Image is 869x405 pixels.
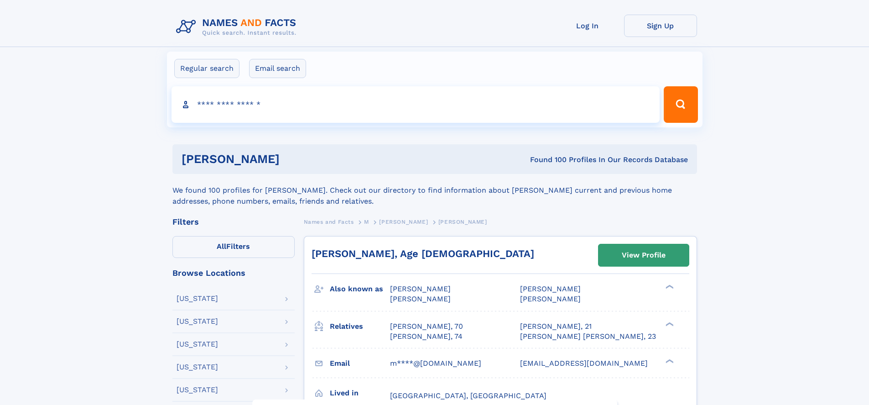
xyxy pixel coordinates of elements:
h1: [PERSON_NAME] [182,153,405,165]
div: Browse Locations [172,269,295,277]
label: Regular search [174,59,239,78]
div: ❯ [663,321,674,327]
span: M [364,219,369,225]
div: ❯ [663,284,674,290]
img: Logo Names and Facts [172,15,304,39]
a: Sign Up [624,15,697,37]
a: [PERSON_NAME] [379,216,428,227]
a: [PERSON_NAME], 21 [520,321,592,331]
label: Email search [249,59,306,78]
div: [US_STATE] [177,386,218,394]
a: [PERSON_NAME], 70 [390,321,463,331]
span: [PERSON_NAME] [390,284,451,293]
div: Filters [172,218,295,226]
div: We found 100 profiles for [PERSON_NAME]. Check out our directory to find information about [PERSO... [172,174,697,207]
a: View Profile [598,244,689,266]
a: M [364,216,369,227]
button: Search Button [664,86,697,123]
div: [US_STATE] [177,295,218,302]
span: All [217,242,226,251]
h3: Relatives [330,319,390,334]
a: [PERSON_NAME] [PERSON_NAME], 23 [520,331,656,342]
a: Names and Facts [304,216,354,227]
h3: Also known as [330,281,390,297]
span: [PERSON_NAME] [379,219,428,225]
h3: Lived in [330,385,390,401]
span: [PERSON_NAME] [438,219,487,225]
span: [EMAIL_ADDRESS][DOMAIN_NAME] [520,359,648,368]
div: [US_STATE] [177,318,218,325]
div: View Profile [622,245,666,266]
span: [PERSON_NAME] [520,284,581,293]
span: [PERSON_NAME] [390,295,451,303]
label: Filters [172,236,295,258]
div: [US_STATE] [177,363,218,371]
a: [PERSON_NAME], 74 [390,331,463,342]
div: ❯ [663,358,674,364]
div: [US_STATE] [177,341,218,348]
div: Found 100 Profiles In Our Records Database [405,155,688,165]
span: [GEOGRAPHIC_DATA], [GEOGRAPHIC_DATA] [390,391,546,400]
h3: Email [330,356,390,371]
a: [PERSON_NAME], Age [DEMOGRAPHIC_DATA] [312,248,534,259]
input: search input [172,86,660,123]
span: [PERSON_NAME] [520,295,581,303]
a: Log In [551,15,624,37]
